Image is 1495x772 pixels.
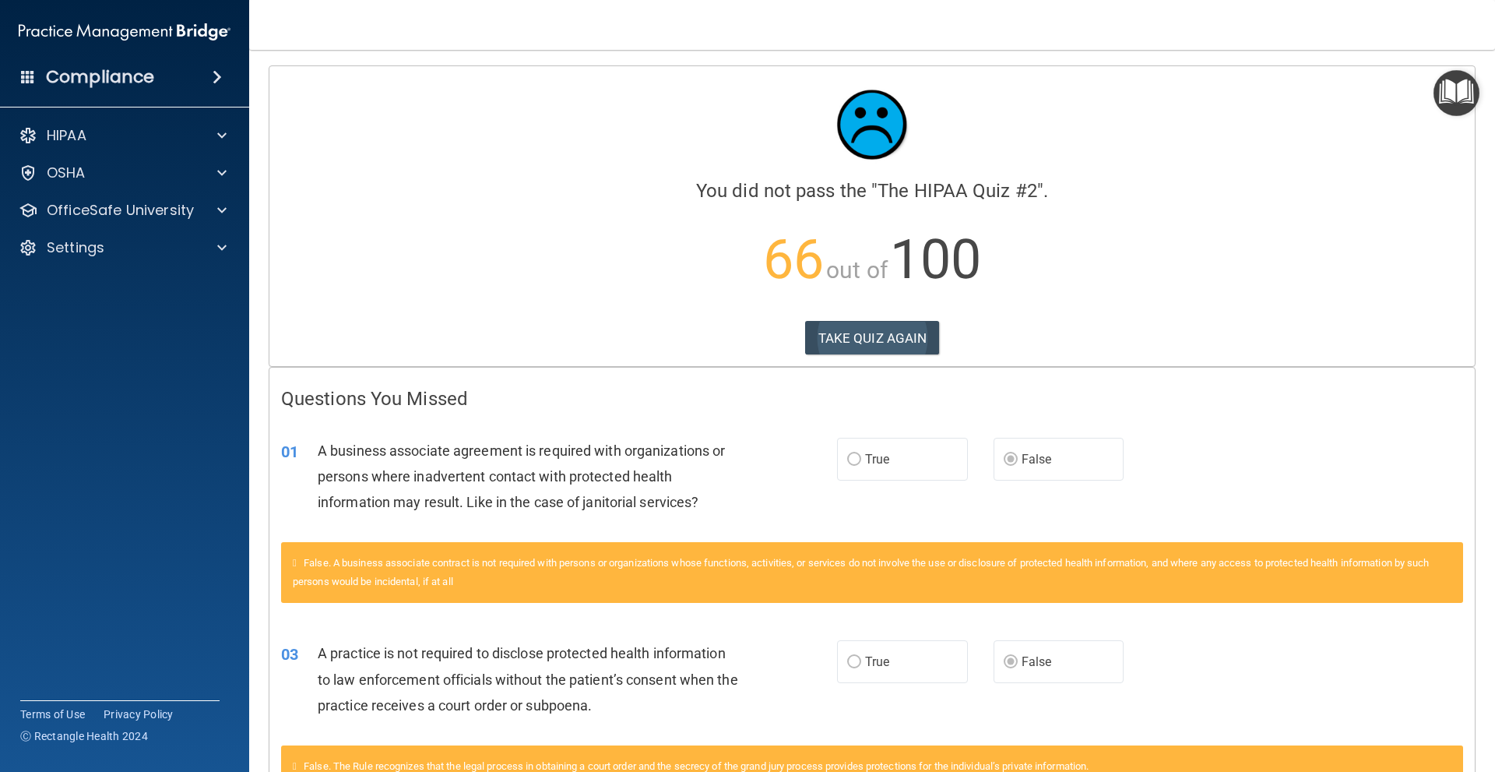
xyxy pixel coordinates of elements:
span: 03 [281,645,298,664]
input: False [1004,657,1018,668]
span: 100 [890,227,981,291]
img: PMB logo [19,16,230,48]
a: OfficeSafe University [19,201,227,220]
a: OSHA [19,164,227,182]
button: Open Resource Center [1433,70,1479,116]
a: Settings [19,238,227,257]
span: A business associate agreement is required with organizations or persons where inadvertent contac... [318,442,725,510]
a: HIPAA [19,126,227,145]
span: False [1022,452,1052,467]
span: 01 [281,442,298,461]
input: False [1004,454,1018,466]
p: OSHA [47,164,86,182]
span: Ⓒ Rectangle Health 2024 [20,728,148,744]
span: True [865,654,889,669]
span: out of [826,256,888,284]
span: True [865,452,889,467]
p: Settings [47,238,104,257]
span: False [1022,654,1052,669]
h4: You did not pass the " ". [281,181,1463,201]
span: False. A business associate contract is not required with persons or organizations whose function... [293,557,1430,587]
button: TAKE QUIZ AGAIN [805,321,940,355]
input: True [847,454,861,466]
h4: Compliance [46,66,154,88]
span: 66 [763,227,824,291]
a: Terms of Use [20,707,85,722]
span: A practice is not required to disclose protected health information to law enforcement officials ... [318,645,738,713]
p: HIPAA [47,126,86,145]
span: The HIPAA Quiz #2 [878,180,1037,202]
img: sad_face.ecc698e2.jpg [825,78,919,171]
span: False. The Rule recognizes that the legal process in obtaining a court order and the secrecy of t... [304,760,1089,772]
p: OfficeSafe University [47,201,194,220]
a: Privacy Policy [104,707,174,722]
input: True [847,657,861,668]
h4: Questions You Missed [281,389,1463,409]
